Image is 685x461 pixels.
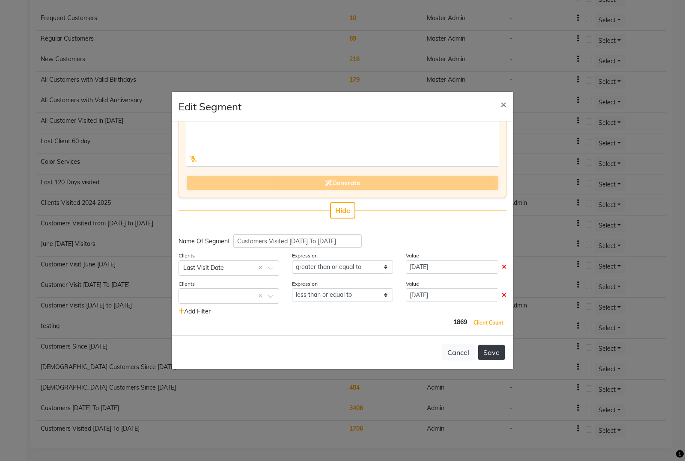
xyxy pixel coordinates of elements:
span: Clear all [258,263,265,272]
label: Expression [292,252,318,260]
label: Clients [179,252,195,260]
span: 1869 [453,318,467,330]
button: Hide [330,202,355,219]
button: Save [478,345,505,360]
span: Add Filter [179,307,211,315]
button: Client Count [471,317,506,329]
span: Hide [335,206,350,215]
h4: Edit Segment [179,99,241,114]
span: Clear all [258,292,265,301]
label: Value [406,252,419,260]
label: Expression [292,280,318,288]
div: Name Of Segment [179,237,230,246]
span: × [500,98,506,110]
button: Close [494,92,513,116]
label: Clients [179,280,195,288]
label: Value [406,280,419,288]
button: Cancel [442,344,475,361]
